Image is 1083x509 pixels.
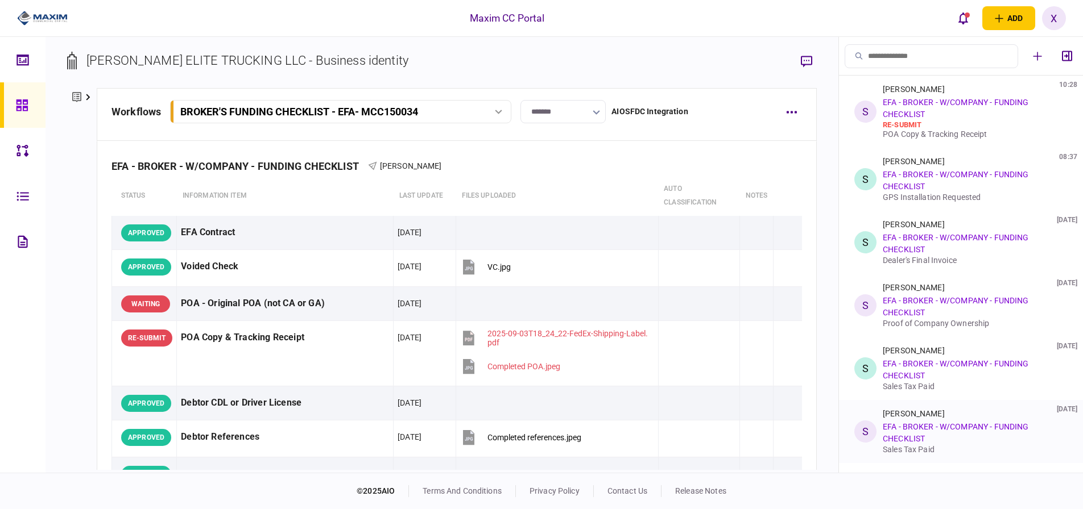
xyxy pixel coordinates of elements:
[675,486,726,495] a: release notes
[121,258,171,276] div: APPROVED
[1057,341,1077,351] div: [DATE]
[357,485,409,497] div: © 2025 AIO
[181,424,389,450] div: Debtor References
[460,254,511,279] button: VC.jpg
[121,429,171,446] div: APPROVED
[883,409,945,418] div: [PERSON_NAME]
[121,295,170,312] div: WAITING
[181,254,389,279] div: Voided Check
[111,160,368,172] div: EFA - BROKER - W/COMPANY - FUNDING CHECKLIST
[121,224,171,241] div: APPROVED
[1059,80,1077,89] div: 10:28
[854,168,877,190] div: S
[883,193,1063,202] div: GPS Installation Requested
[170,100,511,123] button: BROKER'S FUNDING CHECKLIST - EFA- MCC150034
[1057,278,1077,287] div: [DATE]
[883,157,945,166] div: [PERSON_NAME]
[1059,152,1077,161] div: 08:37
[854,357,877,379] div: S
[883,422,1028,443] a: EFA - BROKER - W/COMPANY - FUNDING CHECKLIST
[487,329,648,347] div: 2025-09-03T18_24_22-FedEx-Shipping-Label.pdf
[423,486,502,495] a: terms and conditions
[1057,215,1077,224] div: [DATE]
[1042,6,1066,30] button: X
[181,390,389,416] div: Debtor CDL or Driver License
[460,325,648,351] button: 2025-09-03T18_24_22-FedEx-Shipping-Label.pdf
[112,176,177,216] th: status
[883,296,1028,317] a: EFA - BROKER - W/COMPANY - FUNDING CHECKLIST
[398,227,421,238] div: [DATE]
[883,170,1028,191] a: EFA - BROKER - W/COMPANY - FUNDING CHECKLIST
[1057,404,1077,414] div: [DATE]
[460,424,581,450] button: Completed references.jpeg
[854,294,877,316] div: S
[883,346,945,355] div: [PERSON_NAME]
[883,120,1063,130] div: re-submit
[607,486,647,495] a: contact us
[181,461,389,487] div: 3 Months BUSINESS Bank Statements
[398,468,421,479] div: [DATE]
[380,161,442,170] span: [PERSON_NAME]
[854,231,877,253] div: S
[181,291,389,316] div: POA - Original POA (not CA or GA)
[487,262,511,272] div: VC.jpg
[470,11,545,26] div: Maxim CC Portal
[177,176,394,216] th: Information item
[611,106,688,118] div: AIOSFDC Integration
[658,176,740,216] th: auto classification
[740,176,774,216] th: notes
[398,298,421,309] div: [DATE]
[398,431,421,443] div: [DATE]
[398,397,421,408] div: [DATE]
[530,486,580,495] a: privacy policy
[398,261,421,272] div: [DATE]
[487,362,560,371] div: Completed POA.jpeg
[181,325,389,351] div: POA Copy & Tracking Receipt
[121,329,172,347] div: RE-SUBMIT
[181,220,389,245] div: EFA Contract
[952,6,975,30] button: open notifications list
[460,353,560,379] button: Completed POA.jpeg
[883,130,1063,139] div: POA Copy & Tracking Receipt
[854,101,877,123] div: S
[883,445,1063,454] div: Sales Tax Paid
[854,420,877,443] div: S
[487,433,581,442] div: Completed references.jpeg
[982,6,1035,30] button: open adding identity options
[456,176,659,216] th: Files uploaded
[883,233,1028,254] a: EFA - BROKER - W/COMPANY - FUNDING CHECKLIST
[883,283,945,292] div: [PERSON_NAME]
[883,85,945,94] div: [PERSON_NAME]
[883,98,1028,119] a: EFA - BROKER - W/COMPANY - FUNDING CHECKLIST
[883,220,945,229] div: [PERSON_NAME]
[121,466,171,483] div: APPROVED
[394,176,456,216] th: last update
[883,256,1063,265] div: Dealer's Final Invoice
[86,51,408,70] div: [PERSON_NAME] ELITE TRUCKING LLC - Business identity
[883,319,1063,328] div: Proof of Company Ownership
[111,104,161,119] div: workflows
[883,382,1063,391] div: Sales Tax Paid
[17,10,68,27] img: client company logo
[883,359,1028,380] a: EFA - BROKER - W/COMPANY - FUNDING CHECKLIST
[398,332,421,343] div: [DATE]
[121,395,171,412] div: APPROVED
[180,106,418,118] div: BROKER'S FUNDING CHECKLIST - EFA - MCC150034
